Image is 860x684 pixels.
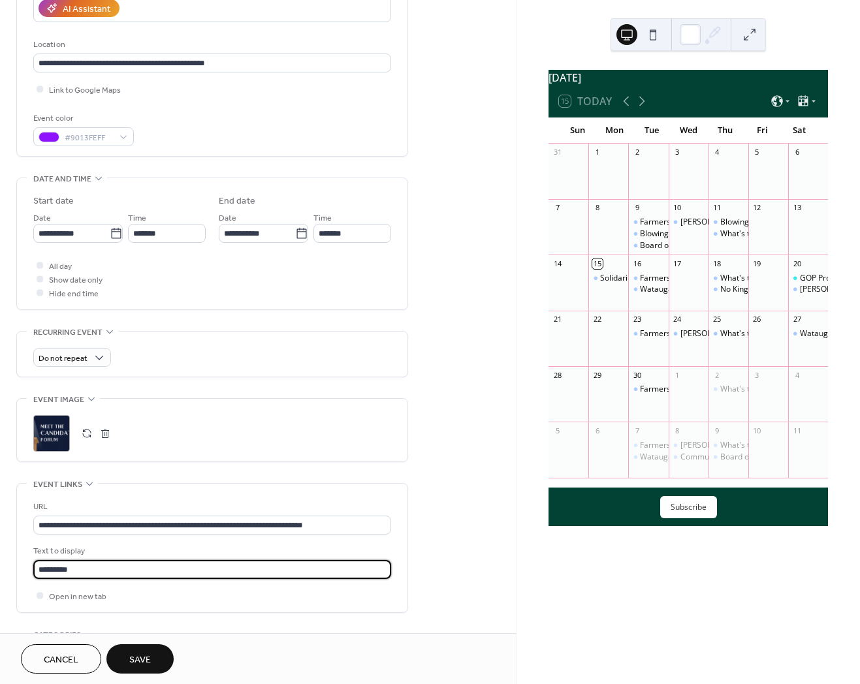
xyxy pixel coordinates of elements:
[680,440,792,451] div: [PERSON_NAME] Town Council
[33,326,103,339] span: Recurring event
[49,260,72,273] span: All day
[628,217,668,228] div: Farmers Market Downtown Boone
[33,211,51,225] span: Date
[33,478,82,491] span: Event links
[49,287,99,301] span: Hide end time
[752,203,762,213] div: 12
[628,273,668,284] div: Farmers Market Downtown Boone
[632,203,642,213] div: 9
[709,273,748,284] div: What's the Plan? Indivisible Meeting (Virtual)
[709,452,748,463] div: Board of Education Meeting
[673,148,682,157] div: 3
[673,203,682,213] div: 10
[752,148,762,157] div: 5
[640,217,820,228] div: Farmers Market Downtown [GEOGRAPHIC_DATA]
[549,70,828,85] div: [DATE]
[669,217,709,228] div: Boone Town Council
[632,258,642,268] div: 16
[313,211,332,225] span: Time
[632,426,642,435] div: 7
[600,273,667,284] div: Solidarity in Action
[628,228,668,240] div: Blowing Rock Town Council Meeting
[780,117,818,144] div: Sat
[709,228,748,240] div: What's the Plan? Indivisible Meeting (Virtual)
[792,203,802,213] div: 13
[640,273,820,284] div: Farmers Market Downtown [GEOGRAPHIC_DATA]
[712,315,722,324] div: 25
[33,629,81,642] span: Categories
[33,194,74,208] div: Start date
[640,228,770,240] div: Blowing Rock Town Council Meeting
[640,284,797,295] div: Watauga Board of Commissioners Meeting
[792,426,802,435] div: 11
[680,328,828,339] div: [PERSON_NAME] Town Council Meetings
[128,211,146,225] span: Time
[792,258,802,268] div: 20
[65,131,113,145] span: #9013FEFF
[712,258,722,268] div: 18
[106,644,174,674] button: Save
[632,315,642,324] div: 23
[720,452,821,463] div: Board of Education Meeting
[709,328,748,339] div: What's the Plan? Indivisible Meeting (Virtual)
[628,328,668,339] div: Farmers Market Downtown Boone
[640,328,820,339] div: Farmers Market Downtown [GEOGRAPHIC_DATA]
[219,211,236,225] span: Date
[788,273,828,284] div: GOP Protest at AppState / Food Drive for Hospitality House
[44,653,78,667] span: Cancel
[21,644,101,674] a: Cancel
[752,315,762,324] div: 26
[592,370,602,380] div: 29
[669,452,709,463] div: Community FEaST for equitable sustainable food system
[552,426,562,435] div: 5
[792,315,802,324] div: 27
[33,112,131,125] div: Event color
[792,370,802,380] div: 4
[628,284,668,295] div: Watauga Board of Commissioners Meeting
[552,315,562,324] div: 21
[680,217,792,228] div: [PERSON_NAME] Town Council
[592,315,602,324] div: 22
[669,440,709,451] div: Boone Town Council
[552,370,562,380] div: 28
[640,440,820,451] div: Farmers Market Downtown [GEOGRAPHIC_DATA]
[33,38,389,52] div: Location
[709,217,748,228] div: Blowing Rock Chamber of Commerce- Ray Pickett
[628,452,668,463] div: Watauga Board of Elections Regular Meeting
[673,426,682,435] div: 8
[632,148,642,157] div: 2
[49,590,106,604] span: Open in new tab
[720,284,820,295] div: No Kings Event Kick-Off Call
[712,426,722,435] div: 9
[33,172,91,186] span: Date and time
[129,653,151,667] span: Save
[628,240,668,251] div: Board of Education Meeting
[709,384,748,395] div: What's the Plan? Indivisible Meeting (Virtual)
[33,500,389,514] div: URL
[709,440,748,451] div: What's the Plan? Indivisible Meeting (Virtual)
[33,393,84,407] span: Event image
[670,117,707,144] div: Wed
[707,117,744,144] div: Thu
[640,240,741,251] div: Board of Education Meeting
[633,117,670,144] div: Tue
[712,148,722,157] div: 4
[673,258,682,268] div: 17
[660,496,717,518] button: Subscribe
[592,258,602,268] div: 15
[628,440,668,451] div: Farmers Market Downtown Boone
[669,328,709,339] div: Boone Town Council Meetings
[49,273,103,287] span: Show date only
[33,415,70,452] div: ;
[596,117,633,144] div: Mon
[592,203,602,213] div: 8
[712,370,722,380] div: 2
[752,426,762,435] div: 10
[592,148,602,157] div: 1
[788,328,828,339] div: Watauga Democrat Fall Rally
[640,384,820,395] div: Farmers Market Downtown [GEOGRAPHIC_DATA]
[552,258,562,268] div: 14
[673,315,682,324] div: 24
[49,84,121,97] span: Link to Google Maps
[752,258,762,268] div: 19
